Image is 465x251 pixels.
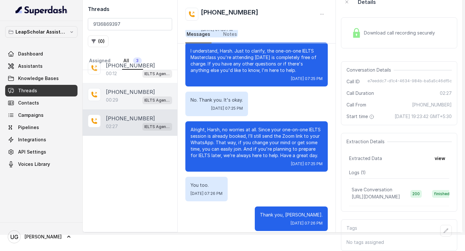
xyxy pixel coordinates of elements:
[410,190,422,198] span: 200
[440,90,452,96] span: 02:27
[15,5,67,15] img: light.svg
[349,155,382,162] span: Extracted Data
[291,76,323,81] span: [DATE] 07:25 PM
[18,75,59,82] span: Knowledge Bases
[133,57,142,64] span: 3
[5,26,77,38] button: LeapScholar Assistant
[5,48,77,60] a: Dashboard
[191,191,222,196] span: [DATE] 07:26 PM
[191,48,323,74] p: I understand, Harsh. Just to clarify, the one-on-one IELTS Masterclass you're attending [DATE] is...
[291,221,323,226] span: [DATE] 07:26 PM
[18,124,39,131] span: Pipelines
[191,97,243,103] p: No. Thank you. It's okay.
[15,28,67,36] p: LeapScholar Assistant
[106,88,155,96] p: [PHONE_NUMBER]
[5,134,77,146] a: Integrations
[10,234,18,240] text: UG
[291,161,323,166] span: [DATE] 07:25 PM
[352,194,400,199] span: [URL][DOMAIN_NAME]
[346,113,376,120] span: Start time
[395,113,452,120] span: [DATE] 19:23:42 GMT+5:30
[185,26,212,43] a: Messages
[222,26,238,43] a: Notes
[18,161,50,167] span: Voices Library
[352,186,392,193] p: Save Conversation
[346,138,387,145] span: Extraction Details
[5,85,77,96] a: Threads
[5,60,77,72] a: Assistants
[106,97,118,103] p: 00:29
[144,97,170,104] p: IELTS Agent 2
[88,5,172,13] h2: Threads
[431,153,449,164] button: view
[346,239,452,246] p: No tags assigned
[346,102,366,108] span: Call From
[349,169,449,176] p: Logs ( 1 )
[346,90,374,96] span: Call Duration
[412,102,452,108] span: [PHONE_NUMBER]
[106,70,117,77] p: 00:12
[144,124,170,130] p: IELTS Agent 2
[88,52,112,70] a: Assigned
[18,51,43,57] span: Dashboard
[346,225,357,236] p: Tags
[106,123,118,130] p: 02:27
[364,30,438,36] span: Download call recording securely
[88,18,172,30] input: Search by Call ID or Phone Number
[18,87,37,94] span: Threads
[5,146,77,158] a: API Settings
[122,52,143,70] a: All3
[352,28,361,38] img: Lock Icon
[346,67,394,73] span: Conversation Details
[5,228,77,246] a: [PERSON_NAME]
[88,52,172,70] nav: Tabs
[5,97,77,109] a: Contacts
[18,112,44,118] span: Campaigns
[18,100,39,106] span: Contacts
[88,35,108,47] button: (0)
[25,234,62,240] span: [PERSON_NAME]
[211,106,243,111] span: [DATE] 07:25 PM
[5,158,77,170] a: Voices Library
[5,122,77,133] a: Pipelines
[185,26,328,43] nav: Tabs
[201,8,258,21] h2: [PHONE_NUMBER]
[432,190,451,198] span: finished
[106,115,155,122] p: [PHONE_NUMBER]
[191,126,323,159] p: Alright, Harsh, no worries at all. Since your one-on-one IELTS session is already booked, I’ll st...
[367,78,452,85] span: e7eeddc7-d1c4-4634-984b-ba5a5c46df5c
[18,149,46,155] span: API Settings
[346,78,360,85] span: Call ID
[18,136,46,143] span: Integrations
[260,212,323,218] p: Thank you, [PERSON_NAME].
[5,109,77,121] a: Campaigns
[5,73,77,84] a: Knowledge Bases
[144,71,170,77] p: IELTS Agent 2
[191,182,222,188] p: You too.
[18,63,43,69] span: Assistants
